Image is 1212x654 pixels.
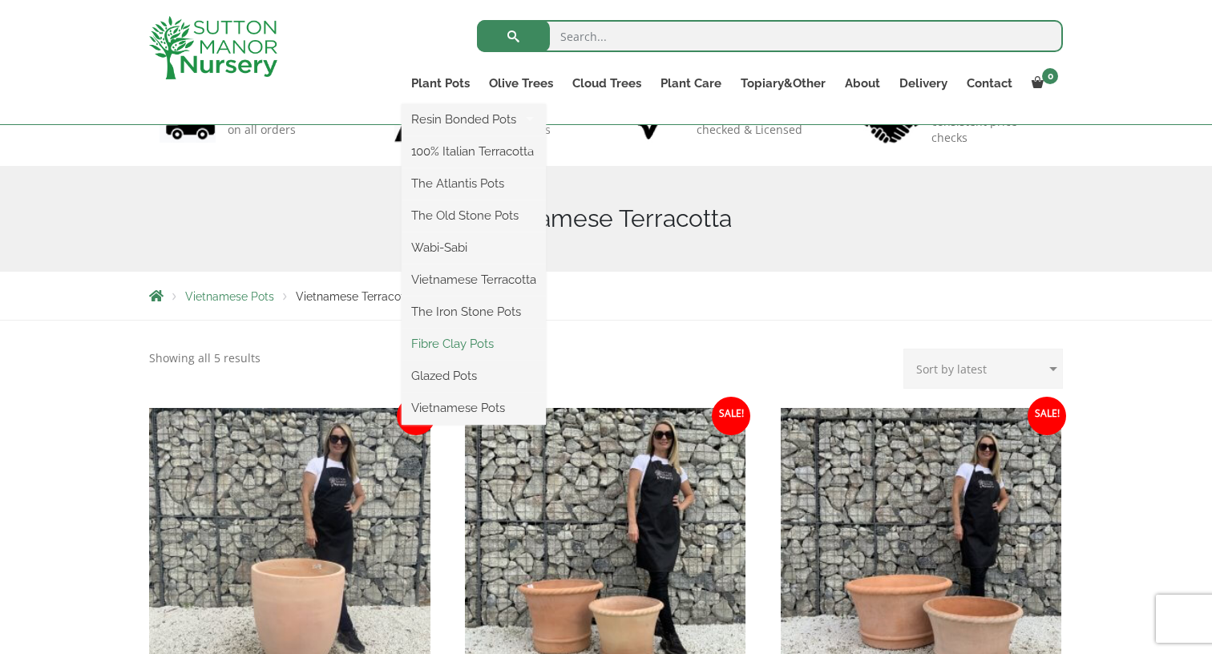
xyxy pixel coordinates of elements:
nav: Breadcrumbs [149,289,1063,302]
p: Showing all 5 results [149,349,261,368]
a: Wabi-Sabi [402,236,546,260]
p: on all orders [228,122,308,138]
span: Vietnamese Terracotta [296,290,415,303]
a: Topiary&Other [731,72,835,95]
a: Cloud Trees [563,72,651,95]
a: Vietnamese Terracotta [402,268,546,292]
a: Vietnamese Pots [185,290,274,303]
a: 100% Italian Terracotta [402,139,546,163]
a: Olive Trees [479,72,563,95]
span: Sale! [1028,397,1066,435]
a: The Iron Stone Pots [402,300,546,324]
input: Search... [477,20,1063,52]
p: consistent price checks [931,114,1053,146]
a: Fibre Clay Pots [402,332,546,356]
a: Delivery [890,72,957,95]
span: Sale! [712,397,750,435]
a: Plant Care [651,72,731,95]
span: 0 [1042,68,1058,84]
img: logo [149,16,277,79]
a: Contact [957,72,1022,95]
a: 0 [1022,72,1063,95]
a: Vietnamese Pots [402,396,546,420]
a: The Old Stone Pots [402,204,546,228]
a: About [835,72,890,95]
a: Plant Pots [402,72,479,95]
select: Shop order [903,349,1063,389]
a: Glazed Pots [402,364,546,388]
p: checked & Licensed [697,122,802,138]
span: Sale! [397,397,435,435]
h1: Vietnamese Terracotta [149,204,1063,233]
a: Resin Bonded Pots [402,107,546,131]
a: The Atlantis Pots [402,172,546,196]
